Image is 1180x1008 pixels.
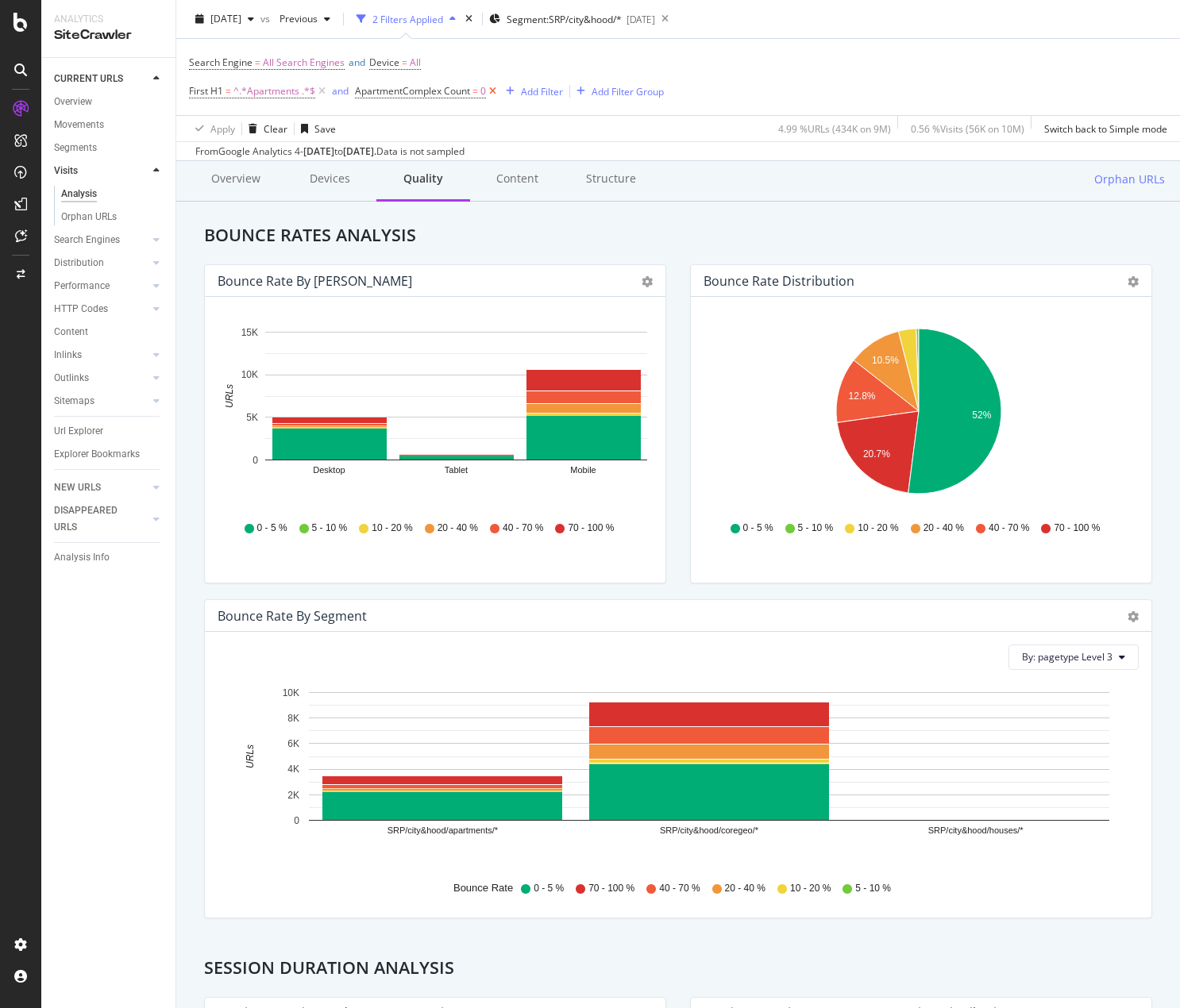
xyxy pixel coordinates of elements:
[725,882,765,895] span: 20 - 40 %
[226,84,231,98] span: =
[592,84,664,98] div: Add Filter Group
[260,12,273,25] span: vs
[54,94,92,110] div: Overview
[704,322,1133,506] svg: A chart.
[54,502,148,536] a: DISAPPEARED URLS
[242,116,287,141] button: Clear
[332,83,349,98] button: and
[1054,521,1100,535] span: 70 - 100 %
[218,322,647,506] svg: A chart.
[54,347,148,364] a: Inlinks
[287,713,299,724] text: 8K
[642,276,653,287] div: gear
[246,412,258,423] text: 5K
[54,117,164,133] a: Movements
[798,521,834,535] span: 5 - 10 %
[61,209,117,225] div: Orphan URLs
[210,12,241,25] span: 2025 Aug. 29th
[54,26,163,44] div: SiteCrawler
[287,738,299,749] text: 6K
[54,324,164,340] a: Content
[503,521,543,535] span: 40 - 70 %
[564,158,657,202] div: Structure
[54,163,148,179] a: Visits
[54,255,148,271] a: Distribution
[233,80,315,102] span: ^.*Apartments .*$
[294,815,299,826] text: 0
[295,116,336,141] button: Save
[924,521,964,535] span: 20 - 40 %
[863,448,890,460] text: 20.7%
[189,6,260,32] button: [DATE]
[376,158,470,202] div: Quality
[189,116,235,141] button: Apply
[283,687,299,698] text: 10K
[61,186,97,202] div: Analysis
[195,144,465,159] div: From Google Analytics 4 - to Data is not sampled
[1022,650,1113,664] span: By: pagetype Level 3
[570,82,664,101] button: Add Filter Group
[462,11,476,27] div: times
[54,71,123,87] div: CURRENT URLS
[263,52,345,74] span: All Search Engines
[218,683,1127,867] svg: A chart.
[257,521,287,535] span: 0 - 5 %
[54,301,148,317] a: HTTP Codes
[928,825,1024,835] text: SRP/city&hood/houses/*
[54,446,164,463] a: Explorer Bookmarks
[54,393,148,410] a: Sitemaps
[858,521,898,535] span: 10 - 20 %
[1128,276,1139,287] div: gear
[570,465,596,475] text: Mobile
[273,12,318,25] span: Previous
[372,521,412,535] span: 10 - 20 %
[445,465,468,475] text: Tablet
[54,423,103,440] div: Url Explorer
[189,84,223,98] span: First H1
[189,56,253,69] span: Search Engine
[253,455,258,466] text: 0
[872,355,899,366] text: 10.5%
[911,121,1024,135] div: 0.56 % Visits ( 56K on 10M )
[192,225,1164,244] h2: Bounce Rates Analysis
[245,744,256,768] text: URLs
[54,278,110,294] div: Performance
[54,549,164,566] a: Analysis Info
[54,549,110,566] div: Analysis Info
[54,423,164,440] a: Url Explorer
[54,502,134,536] div: DISAPPEARED URLS
[54,370,148,387] a: Outlinks
[189,158,283,202] div: Overview
[54,232,148,248] a: Search Engines
[210,121,235,135] div: Apply
[704,273,854,289] div: Bounce Rate distribution
[54,117,104,133] div: Movements
[627,13,655,26] div: [DATE]
[273,6,337,32] button: Previous
[287,790,299,801] text: 2K
[54,347,82,364] div: Inlinks
[241,369,258,380] text: 10K
[1094,171,1165,187] span: Orphan URLs
[303,144,334,159] div: [DATE]
[264,121,287,135] div: Clear
[54,446,140,463] div: Explorer Bookmarks
[54,255,104,271] div: Distribution
[332,84,349,98] div: and
[480,80,486,102] span: 0
[54,393,94,410] div: Sitemaps
[313,465,345,475] text: Desktop
[472,84,478,98] span: =
[388,825,499,835] text: SRP/city&hood/apartments/*
[218,608,367,624] div: Bounce Rate by Segment
[54,232,120,248] div: Search Engines
[521,84,563,98] div: Add Filter
[438,521,478,535] span: 20 - 40 %
[849,391,876,402] text: 12.8%
[54,278,148,294] a: Performance
[54,71,148,87] a: CURRENT URLS
[61,209,164,225] a: Orphan URLs
[355,84,470,98] span: ApartmentComplex Count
